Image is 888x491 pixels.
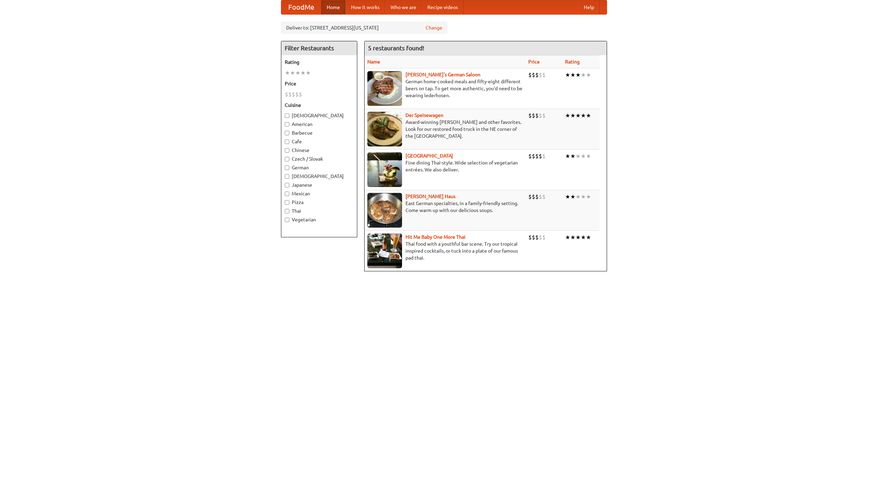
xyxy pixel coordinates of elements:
li: $ [539,112,542,119]
a: Name [367,59,380,65]
li: $ [535,112,539,119]
li: ★ [295,69,300,77]
li: ★ [306,69,311,77]
li: ★ [581,152,586,160]
label: Pizza [285,199,353,206]
li: $ [535,234,539,241]
li: $ [539,234,542,241]
label: Mexican [285,190,353,197]
li: $ [292,91,295,98]
input: [DEMOGRAPHIC_DATA] [285,174,289,179]
li: $ [535,152,539,160]
li: $ [542,152,546,160]
li: ★ [285,69,290,77]
li: $ [532,112,535,119]
label: Vegetarian [285,216,353,223]
li: $ [295,91,299,98]
li: ★ [565,234,570,241]
label: Chinese [285,147,353,154]
p: Award-winning [PERSON_NAME] and other favorites. Look for our restored food truck in the NE corne... [367,119,523,139]
a: Help [578,0,600,14]
li: ★ [565,71,570,79]
li: $ [539,193,542,201]
li: ★ [570,152,575,160]
li: ★ [586,152,591,160]
h4: Filter Restaurants [281,41,357,55]
li: ★ [575,112,581,119]
li: $ [542,193,546,201]
img: esthers.jpg [367,71,402,106]
input: [DEMOGRAPHIC_DATA] [285,113,289,118]
li: ★ [570,71,575,79]
li: ★ [565,112,570,119]
input: Cafe [285,139,289,144]
input: Thai [285,209,289,213]
a: [PERSON_NAME]'s German Saloon [405,72,480,77]
li: ★ [575,71,581,79]
li: ★ [575,152,581,160]
li: ★ [586,71,591,79]
h5: Cuisine [285,102,353,109]
li: ★ [575,193,581,201]
a: FoodMe [281,0,321,14]
label: German [285,164,353,171]
img: satay.jpg [367,152,402,187]
p: German home-cooked meals and fifty-eight different beers on tap. To get more authentic, you'd nee... [367,78,523,99]
input: Vegetarian [285,218,289,222]
li: ★ [575,234,581,241]
p: East German specialties, in a family-friendly setting. Come warm up with our delicious soups. [367,200,523,214]
a: Who we are [385,0,422,14]
li: $ [532,152,535,160]
a: Rating [565,59,580,65]
input: American [285,122,289,127]
li: ★ [565,152,570,160]
li: ★ [586,234,591,241]
li: ★ [586,112,591,119]
li: $ [528,193,532,201]
li: ★ [581,71,586,79]
input: Mexican [285,192,289,196]
li: $ [542,71,546,79]
input: Chinese [285,148,289,153]
label: [DEMOGRAPHIC_DATA] [285,112,353,119]
li: ★ [586,193,591,201]
p: Thai food with a youthful bar scene. Try our tropical inspired cocktails, or tuck into a plate of... [367,240,523,261]
li: ★ [570,234,575,241]
label: [DEMOGRAPHIC_DATA] [285,173,353,180]
a: [PERSON_NAME] Haus [405,194,455,199]
li: $ [532,234,535,241]
label: Cafe [285,138,353,145]
a: Price [528,59,540,65]
a: [GEOGRAPHIC_DATA] [405,153,453,159]
li: $ [288,91,292,98]
li: $ [285,91,288,98]
input: Japanese [285,183,289,187]
h5: Price [285,80,353,87]
li: ★ [581,234,586,241]
input: German [285,166,289,170]
input: Barbecue [285,131,289,135]
li: ★ [300,69,306,77]
a: Home [321,0,345,14]
li: $ [542,234,546,241]
a: How it works [345,0,385,14]
li: ★ [565,193,570,201]
a: Change [426,24,442,31]
li: $ [299,91,302,98]
b: Hit Me Baby One More Thai [405,234,466,240]
li: $ [539,152,542,160]
li: $ [532,193,535,201]
li: $ [528,112,532,119]
label: Thai [285,208,353,214]
li: $ [539,71,542,79]
ng-pluralize: 5 restaurants found! [368,45,424,51]
a: Recipe videos [422,0,463,14]
li: $ [532,71,535,79]
img: speisewagen.jpg [367,112,402,146]
a: Der Speisewagen [405,112,443,118]
label: Czech / Slovak [285,155,353,162]
li: $ [535,71,539,79]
